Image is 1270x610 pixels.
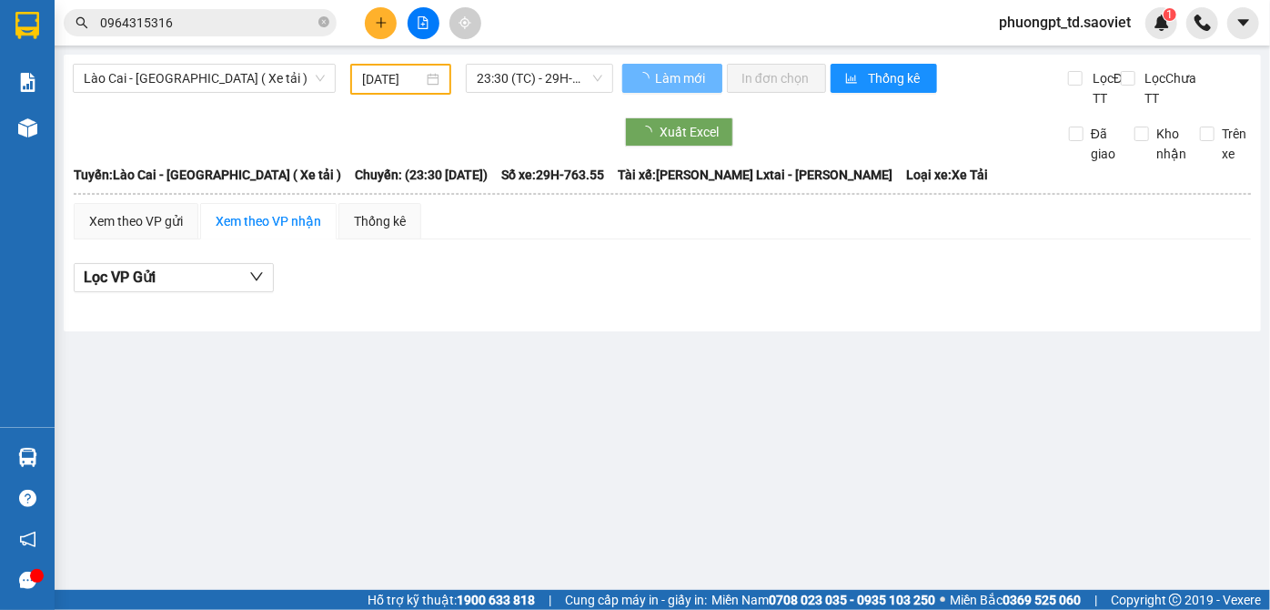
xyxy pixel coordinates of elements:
strong: 0708 023 035 - 0935 103 250 [769,593,935,607]
span: file-add [417,16,429,29]
img: logo-vxr [15,12,39,39]
span: notification [19,531,36,548]
span: caret-down [1235,15,1252,31]
span: question-circle [19,490,36,507]
span: Đã giao [1084,124,1123,164]
span: 23:30 (TC) - 29H-763.55 [477,65,602,92]
button: plus [365,7,397,39]
span: Trên xe [1215,124,1254,164]
span: phuongpt_td.saoviet [984,11,1145,34]
span: aim [459,16,471,29]
span: bar-chart [845,72,861,86]
input: 22/11/2022 [362,69,423,89]
sup: 1 [1164,8,1176,21]
span: Cung cấp máy in - giấy in: [565,590,707,610]
span: Miền Nam [711,590,935,610]
span: loading [640,126,660,138]
span: close-circle [318,16,329,27]
strong: 0369 525 060 [1003,593,1081,607]
span: Xuất Excel [660,122,719,142]
strong: 1900 633 818 [457,593,535,607]
img: warehouse-icon [18,448,37,467]
span: Thống kê [868,68,922,88]
button: Xuất Excel [625,117,733,147]
button: In đơn chọn [727,64,826,93]
div: Xem theo VP nhận [216,211,321,231]
span: Lào Cai - Hà Nội ( Xe tải ) [84,65,325,92]
span: Kho nhận [1149,124,1194,164]
div: Thống kê [354,211,406,231]
span: Số xe: 29H-763.55 [501,165,604,185]
span: Lọc Đã TT [1085,68,1133,108]
button: Lọc VP Gửi [74,263,274,292]
input: Tìm tên, số ĐT hoặc mã đơn [100,13,315,33]
button: file-add [408,7,439,39]
span: Lọc Chưa TT [1138,68,1200,108]
span: search [76,16,88,29]
span: ⚪️ [940,596,945,604]
span: message [19,572,36,589]
span: Làm mới [655,68,708,88]
img: icon-new-feature [1154,15,1170,31]
span: Chuyến: (23:30 [DATE]) [355,165,488,185]
span: loading [637,72,652,85]
img: phone-icon [1194,15,1211,31]
span: plus [375,16,388,29]
span: Hỗ trợ kỹ thuật: [368,590,535,610]
span: 1 [1166,8,1173,21]
span: | [1094,590,1097,610]
span: copyright [1169,594,1182,606]
span: | [549,590,551,610]
span: Lọc VP Gửi [84,266,156,289]
button: bar-chartThống kê [831,64,937,93]
b: Tuyến: Lào Cai - [GEOGRAPHIC_DATA] ( Xe tải ) [74,168,341,182]
button: aim [449,7,481,39]
button: caret-down [1227,7,1259,39]
button: Làm mới [622,64,722,93]
span: Loại xe: Xe Tải [906,165,988,185]
div: Xem theo VP gửi [89,211,183,231]
img: solution-icon [18,73,37,92]
img: warehouse-icon [18,118,37,137]
span: down [249,269,264,284]
span: Miền Bắc [950,590,1081,610]
span: Tài xế: [PERSON_NAME] Lxtai - [PERSON_NAME] [618,165,892,185]
span: close-circle [318,15,329,32]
